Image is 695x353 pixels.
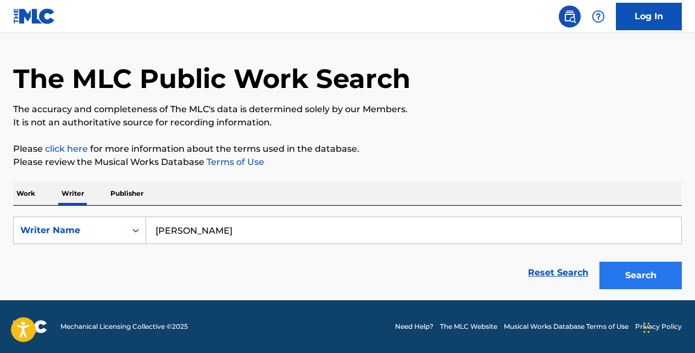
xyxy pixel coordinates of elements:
[504,322,629,332] a: Musical Works Database Terms of Use
[204,157,264,167] a: Terms of Use
[45,144,88,154] a: click here
[522,261,594,285] a: Reset Search
[13,320,47,333] img: logo
[643,311,650,344] div: Drag
[13,217,682,295] form: Search Form
[563,10,576,23] img: search
[559,5,581,27] a: Public Search
[13,182,38,205] p: Work
[616,3,682,30] a: Log In
[592,10,605,23] img: help
[13,62,410,95] h1: The MLC Public Work Search
[13,116,682,129] p: It is not an authoritative source for recording information.
[13,142,682,156] p: Please for more information about the terms used in the database.
[599,262,682,289] button: Search
[395,322,433,332] a: Need Help?
[20,224,119,237] div: Writer Name
[58,182,87,205] p: Writer
[107,182,147,205] p: Publisher
[635,322,682,332] a: Privacy Policy
[13,156,682,169] p: Please review the Musical Works Database
[13,103,682,116] p: The accuracy and completeness of The MLC's data is determined solely by our Members.
[440,322,497,332] a: The MLC Website
[587,5,609,27] div: Help
[60,322,188,332] span: Mechanical Licensing Collective © 2025
[13,8,55,24] img: MLC Logo
[640,300,695,353] iframe: Chat Widget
